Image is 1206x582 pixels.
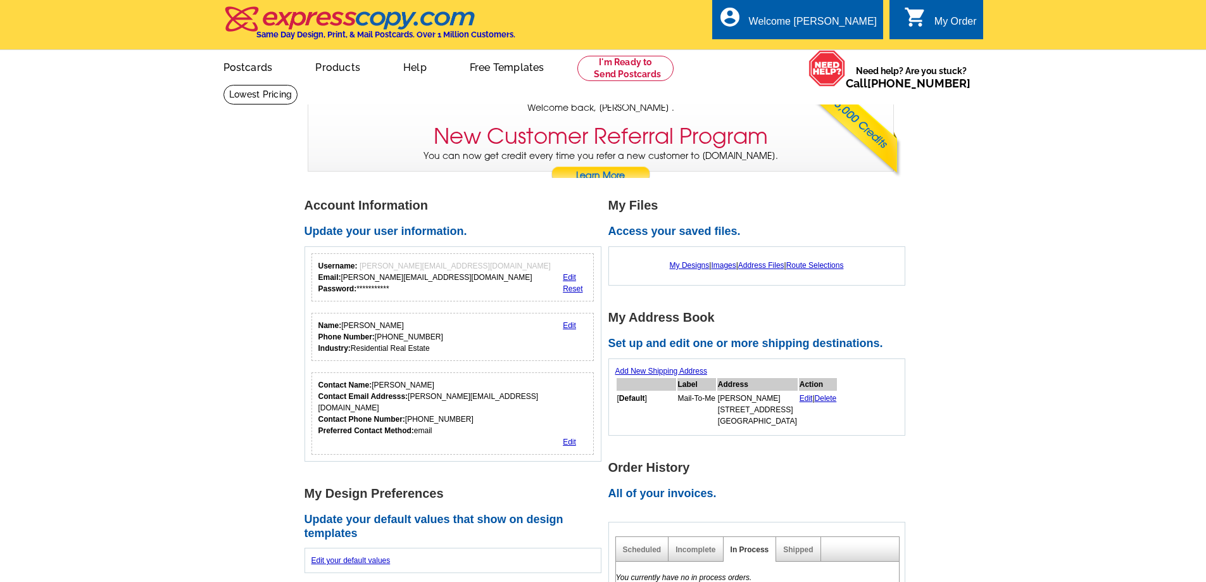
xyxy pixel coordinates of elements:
strong: Username: [318,262,358,270]
a: Postcards [203,51,293,81]
th: Address [717,378,798,391]
div: | | | [615,253,898,277]
div: Your personal details. [311,313,594,361]
a: Same Day Design, Print, & Mail Postcards. Over 1 Million Customers. [223,15,515,39]
span: Welcome back, [PERSON_NAME] . [527,101,674,115]
a: Edit your default values [311,556,391,565]
div: [PERSON_NAME] [PERSON_NAME][EMAIL_ADDRESS][DOMAIN_NAME] [PHONE_NUMBER] email [318,379,587,436]
th: Label [677,378,716,391]
a: My Designs [670,261,710,270]
td: Mail-To-Me [677,392,716,427]
img: help [808,50,846,87]
h2: Update your default values that show on design templates [305,513,608,540]
td: [ ] [617,392,676,427]
a: Help [383,51,447,81]
i: shopping_cart [904,6,927,28]
div: Your login information. [311,253,594,301]
a: Products [295,51,380,81]
h1: My Files [608,199,912,212]
a: Reset [563,284,582,293]
td: | [799,392,838,427]
div: Who should we contact regarding order issues? [311,372,594,455]
strong: Name: [318,321,342,330]
h1: Account Information [305,199,608,212]
strong: Preferred Contact Method: [318,426,414,435]
div: [PERSON_NAME] [PHONE_NUMBER] Residential Real Estate [318,320,443,354]
b: Default [619,394,645,403]
a: Delete [815,394,837,403]
h3: New Customer Referral Program [434,123,768,149]
a: [PHONE_NUMBER] [867,77,970,90]
h1: My Design Preferences [305,487,608,500]
a: Edit [563,273,576,282]
a: Address Files [738,261,784,270]
a: Incomplete [675,545,715,554]
a: Add New Shipping Address [615,367,707,376]
strong: Industry: [318,344,351,353]
div: Welcome [PERSON_NAME] [749,16,877,34]
strong: Contact Email Addresss: [318,392,408,401]
span: Call [846,77,970,90]
strong: Contact Phone Number: [318,415,405,424]
a: Learn More [551,167,651,186]
h2: All of your invoices. [608,487,912,501]
strong: Phone Number: [318,332,375,341]
h4: Same Day Design, Print, & Mail Postcards. Over 1 Million Customers. [256,30,515,39]
div: My Order [934,16,977,34]
h2: Access your saved files. [608,225,912,239]
span: Need help? Are you stuck? [846,65,977,90]
td: [PERSON_NAME] [STREET_ADDRESS] [GEOGRAPHIC_DATA] [717,392,798,427]
a: Free Templates [449,51,565,81]
em: You currently have no in process orders. [616,573,752,582]
strong: Contact Name: [318,381,372,389]
a: Edit [563,321,576,330]
span: [PERSON_NAME][EMAIL_ADDRESS][DOMAIN_NAME] [360,262,551,270]
h2: Set up and edit one or more shipping destinations. [608,337,912,351]
a: Edit [800,394,813,403]
a: In Process [731,545,769,554]
h1: Order History [608,461,912,474]
a: Scheduled [623,545,662,554]
th: Action [799,378,838,391]
a: shopping_cart My Order [904,14,977,30]
p: You can now get credit every time you refer a new customer to [DOMAIN_NAME]. [308,149,893,186]
strong: Password: [318,284,357,293]
strong: Email: [318,273,341,282]
a: Images [711,261,736,270]
i: account_circle [719,6,741,28]
h2: Update your user information. [305,225,608,239]
a: Shipped [783,545,813,554]
h1: My Address Book [608,311,912,324]
a: Edit [563,438,576,446]
a: Route Selections [786,261,844,270]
